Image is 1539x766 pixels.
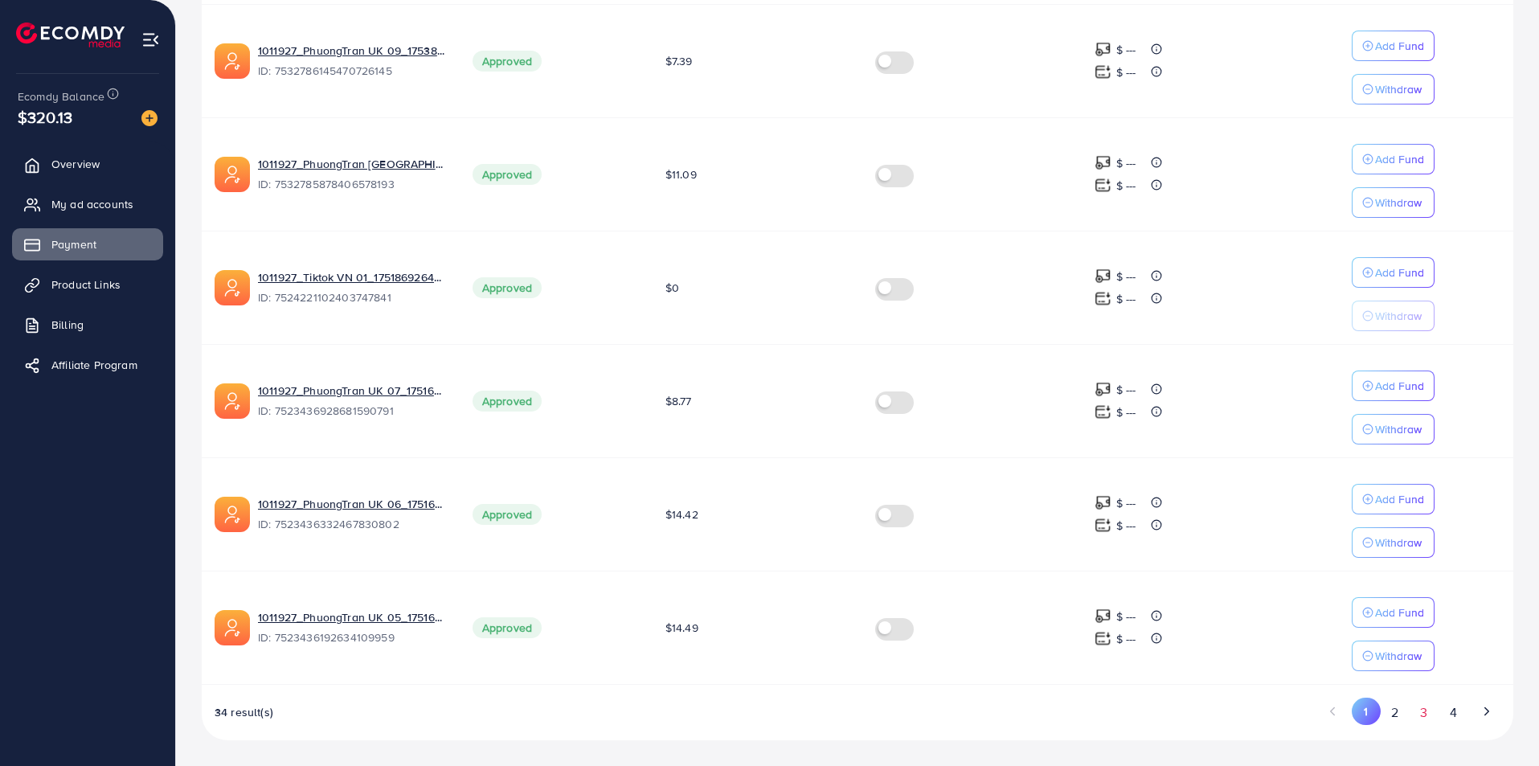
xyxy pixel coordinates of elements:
[665,53,693,69] span: $7.39
[1319,698,1500,727] ul: Pagination
[665,506,698,522] span: $14.42
[258,403,447,419] span: ID: 7523436928681590791
[258,629,447,645] span: ID: 7523436192634109959
[258,269,447,285] a: 1011927_Tiktok VN 01_1751869264216
[1095,177,1111,194] img: top-up amount
[12,349,163,381] a: Affiliate Program
[1375,36,1424,55] p: Add Fund
[1095,381,1111,398] img: top-up amount
[258,383,447,420] div: <span class='underline'>1011927_PhuongTran UK 07_1751686736496</span></br>7523436928681590791
[1352,414,1435,444] button: Withdraw
[1352,257,1435,288] button: Add Fund
[1116,403,1136,422] p: $ ---
[12,268,163,301] a: Product Links
[258,609,447,646] div: <span class='underline'>1011927_PhuongTran UK 05_1751686636031</span></br>7523436192634109959
[215,270,250,305] img: ic-ads-acc.e4c84228.svg
[215,497,250,532] img: ic-ads-acc.e4c84228.svg
[1095,154,1111,171] img: top-up amount
[1375,80,1422,99] p: Withdraw
[1352,74,1435,104] button: Withdraw
[51,196,133,212] span: My ad accounts
[258,383,447,399] a: 1011927_PhuongTran UK 07_1751686736496
[665,620,698,636] span: $14.49
[51,357,137,373] span: Affiliate Program
[51,276,121,293] span: Product Links
[258,516,447,532] span: ID: 7523436332467830802
[1116,176,1136,195] p: $ ---
[473,504,542,525] span: Approved
[1352,641,1435,671] button: Withdraw
[16,23,125,47] img: logo
[141,110,158,126] img: image
[215,610,250,645] img: ic-ads-acc.e4c84228.svg
[258,156,447,172] a: 1011927_PhuongTran [GEOGRAPHIC_DATA] 08_1753863400059
[1095,630,1111,647] img: top-up amount
[1116,516,1136,535] p: $ ---
[141,31,160,49] img: menu
[1116,289,1136,309] p: $ ---
[1116,63,1136,82] p: $ ---
[215,43,250,79] img: ic-ads-acc.e4c84228.svg
[473,277,542,298] span: Approved
[1352,527,1435,558] button: Withdraw
[1095,268,1111,285] img: top-up amount
[1352,484,1435,514] button: Add Fund
[1471,694,1527,754] iframe: Chat
[1375,306,1422,326] p: Withdraw
[1375,420,1422,439] p: Withdraw
[1381,698,1410,727] button: Go to page 2
[258,609,447,625] a: 1011927_PhuongTran UK 05_1751686636031
[258,176,447,192] span: ID: 7532785878406578193
[665,393,692,409] span: $8.77
[1352,301,1435,331] button: Withdraw
[1439,698,1467,727] button: Go to page 4
[1352,597,1435,628] button: Add Fund
[1352,698,1380,725] button: Go to page 1
[1095,290,1111,307] img: top-up amount
[1352,371,1435,401] button: Add Fund
[12,188,163,220] a: My ad accounts
[473,51,542,72] span: Approved
[1095,63,1111,80] img: top-up amount
[1375,193,1422,212] p: Withdraw
[12,309,163,341] a: Billing
[1116,629,1136,649] p: $ ---
[1116,154,1136,173] p: $ ---
[1095,517,1111,534] img: top-up amount
[258,496,447,533] div: <span class='underline'>1011927_PhuongTran UK 06_1751686684359</span></br>7523436332467830802
[665,166,697,182] span: $11.09
[1352,144,1435,174] button: Add Fund
[1375,533,1422,552] p: Withdraw
[215,704,273,720] span: 34 result(s)
[1352,31,1435,61] button: Add Fund
[51,317,84,333] span: Billing
[1095,403,1111,420] img: top-up amount
[258,156,447,193] div: <span class='underline'>1011927_PhuongTran UK 08_1753863400059</span></br>7532785878406578193
[1116,380,1136,399] p: $ ---
[473,164,542,185] span: Approved
[1375,376,1424,395] p: Add Fund
[215,383,250,419] img: ic-ads-acc.e4c84228.svg
[1116,267,1136,286] p: $ ---
[1410,698,1439,727] button: Go to page 3
[51,156,100,172] span: Overview
[1095,608,1111,625] img: top-up amount
[1116,607,1136,626] p: $ ---
[258,269,447,306] div: <span class='underline'>1011927_Tiktok VN 01_1751869264216</span></br>7524221102403747841
[473,617,542,638] span: Approved
[1375,150,1424,169] p: Add Fund
[258,43,447,59] a: 1011927_PhuongTran UK 09_1753863472157
[1116,40,1136,59] p: $ ---
[1375,603,1424,622] p: Add Fund
[51,236,96,252] span: Payment
[1375,646,1422,666] p: Withdraw
[258,63,447,79] span: ID: 7532786145470726145
[18,105,72,129] span: $320.13
[1352,187,1435,218] button: Withdraw
[258,43,447,80] div: <span class='underline'>1011927_PhuongTran UK 09_1753863472157</span></br>7532786145470726145
[1375,263,1424,282] p: Add Fund
[1116,494,1136,513] p: $ ---
[1095,494,1111,511] img: top-up amount
[215,157,250,192] img: ic-ads-acc.e4c84228.svg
